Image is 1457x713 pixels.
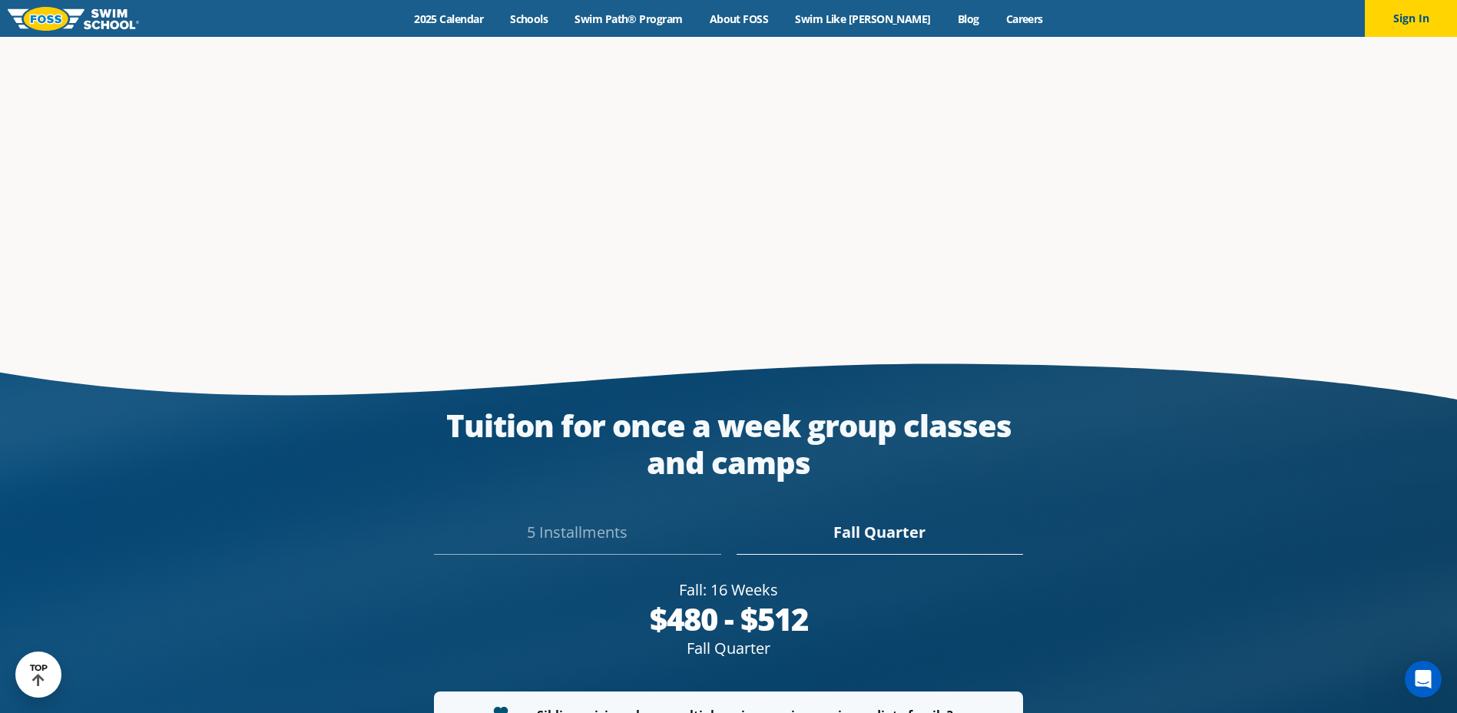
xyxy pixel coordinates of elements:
[992,12,1056,26] a: Careers
[782,12,945,26] a: Swim Like [PERSON_NAME]
[497,12,561,26] a: Schools
[1405,661,1442,698] iframe: Intercom live chat
[401,12,497,26] a: 2025 Calendar
[434,601,1023,638] div: $480 - $512
[696,12,782,26] a: About FOSS
[8,7,139,31] img: FOSS Swim School Logo
[737,521,1023,555] div: Fall Quarter
[366,40,1091,309] iframe: 12760 Olive Bvld
[434,579,1023,601] div: Fall: 16 Weeks
[30,663,48,687] div: TOP
[434,638,1023,659] div: Fall Quarter
[434,521,720,555] div: 5 Installments
[944,12,992,26] a: Blog
[561,12,696,26] a: Swim Path® Program
[434,407,1023,481] div: Tuition for once a week group classes and camps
